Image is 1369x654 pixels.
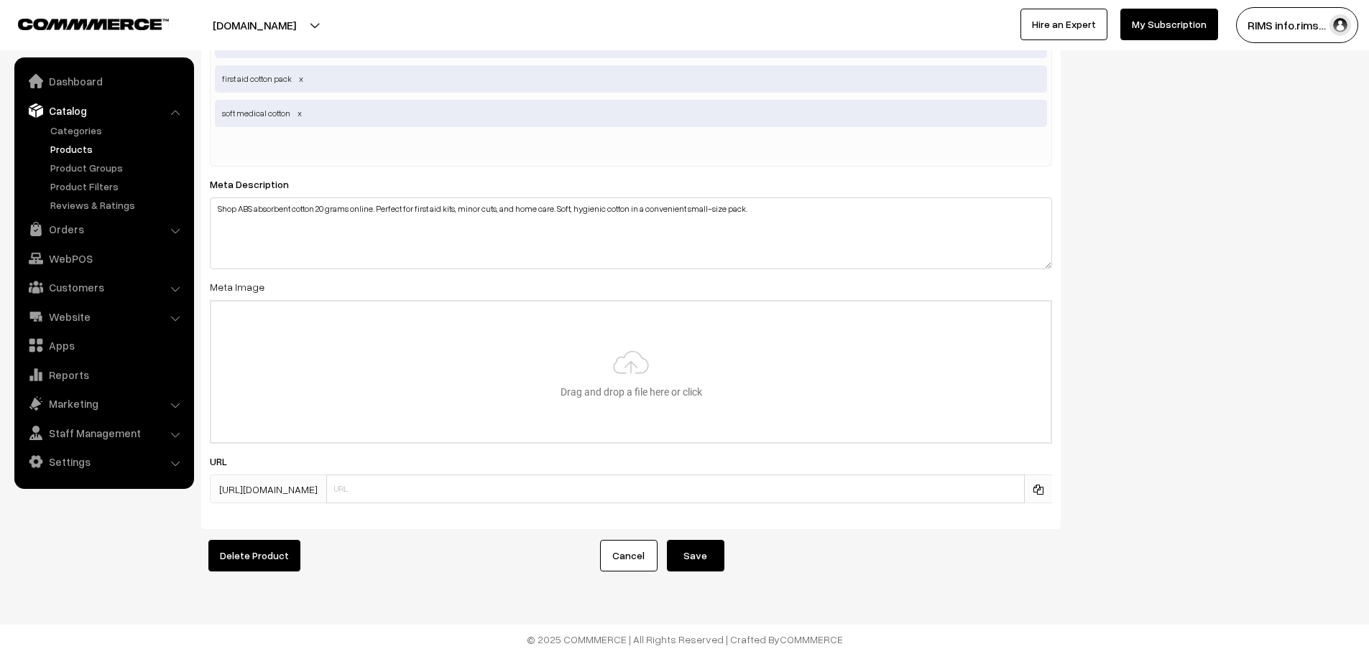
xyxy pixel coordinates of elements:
[18,14,144,32] a: COMMMERCE
[162,7,346,43] button: [DOMAIN_NAME]
[600,540,658,571] a: Cancel
[47,141,189,157] a: Products
[1120,9,1218,40] a: My Subscription
[326,475,1025,503] input: URL
[215,100,1047,127] span: soft medical cotton
[18,362,189,388] a: Reports
[18,449,189,475] a: Settings
[667,540,724,571] button: Save
[18,304,189,330] a: Website
[208,540,300,571] button: Delete Product
[1020,9,1107,40] a: Hire an Expert
[210,454,244,469] label: URL
[18,274,189,300] a: Customers
[18,332,189,358] a: Apps
[780,633,843,645] a: COMMMERCE
[47,179,189,194] a: Product Filters
[1236,7,1358,43] button: RIMS info.rims…
[47,197,189,212] a: Reviews & Ratings
[18,19,169,29] img: COMMMERCE
[210,197,1052,269] textarea: Shop ABS absorbent cotton 20 grams online. Perfect for first aid kits, minor cuts, and home care....
[210,177,306,192] label: Meta Description
[18,391,189,416] a: Marketing
[47,160,189,175] a: Product Groups
[210,475,326,503] span: [URL][DOMAIN_NAME]
[18,420,189,446] a: Staff Management
[18,246,189,271] a: WebPOS
[18,98,189,123] a: Catalog
[18,216,189,242] a: Orders
[1329,14,1351,36] img: user
[47,123,189,138] a: Categories
[215,65,1047,93] span: first aid cotton pack
[210,279,264,294] label: Meta Image
[18,68,189,94] a: Dashboard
